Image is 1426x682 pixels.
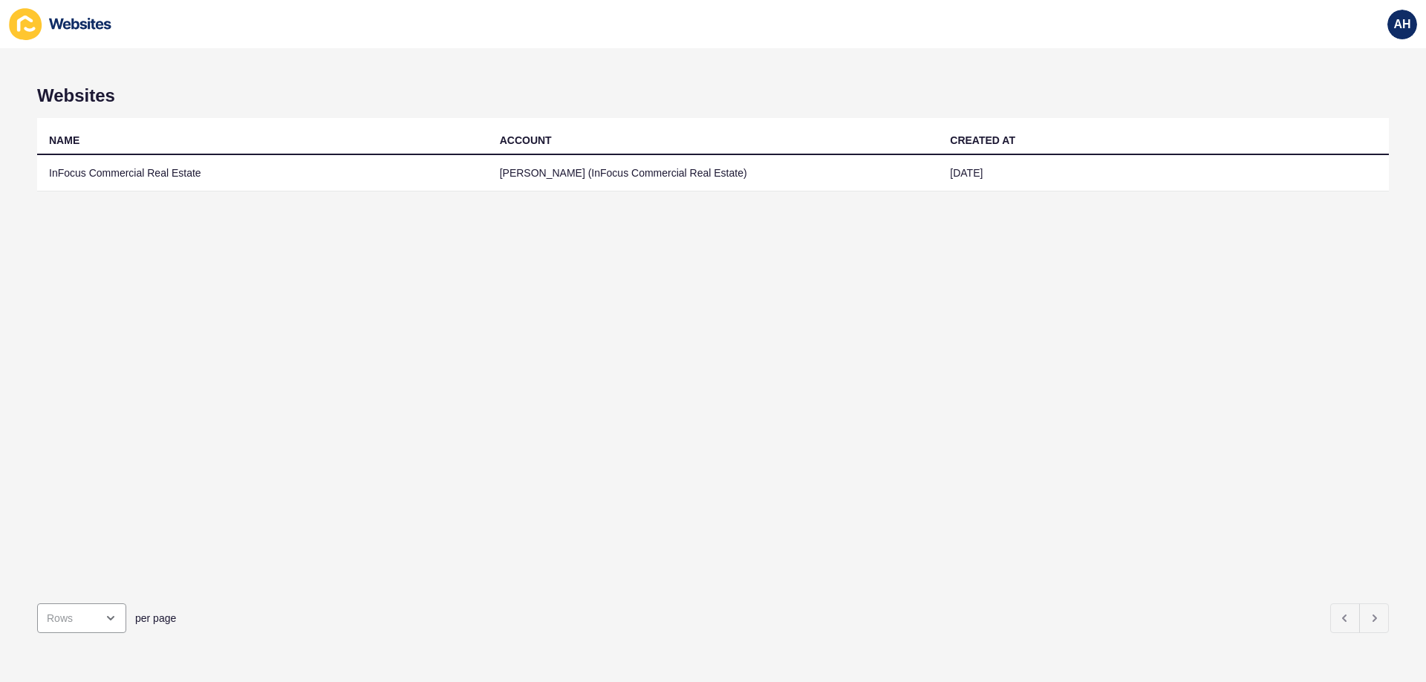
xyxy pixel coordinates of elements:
[1393,17,1410,32] span: AH
[37,85,1389,106] h1: Websites
[135,611,176,626] span: per page
[500,133,552,148] div: ACCOUNT
[49,133,79,148] div: NAME
[37,155,488,191] td: InFocus Commercial Real Estate
[488,155,939,191] td: [PERSON_NAME] (InFocus Commercial Real Estate)
[938,155,1389,191] td: [DATE]
[950,133,1015,148] div: CREATED AT
[37,603,126,633] div: open menu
